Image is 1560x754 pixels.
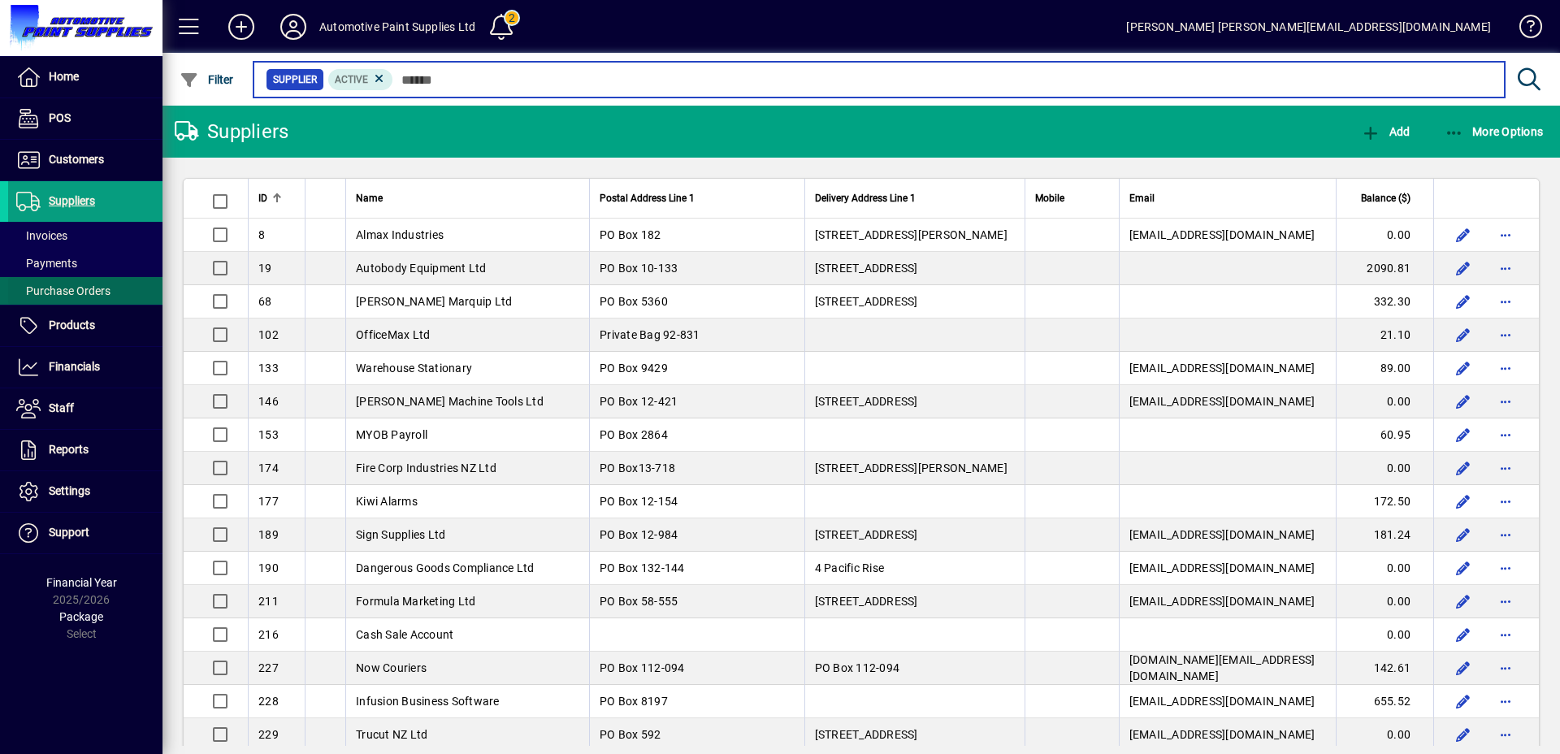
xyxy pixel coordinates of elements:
span: Add [1361,125,1410,138]
td: 0.00 [1336,585,1433,618]
span: PO Box 132-144 [600,561,685,574]
span: Filter [180,73,234,86]
button: Edit [1450,455,1476,481]
button: Edit [1450,355,1476,381]
a: Financials [8,347,162,388]
span: 229 [258,728,279,741]
span: 177 [258,495,279,508]
span: Cash Sale Account [356,628,453,641]
span: [EMAIL_ADDRESS][DOMAIN_NAME] [1129,595,1315,608]
button: More options [1493,222,1519,248]
span: [DOMAIN_NAME][EMAIL_ADDRESS][DOMAIN_NAME] [1129,653,1315,682]
span: Purchase Orders [16,284,110,297]
span: Now Couriers [356,661,427,674]
span: Invoices [16,229,67,242]
a: Purchase Orders [8,277,162,305]
td: 142.61 [1336,652,1433,685]
mat-chip: Activation Status: Active [328,69,393,90]
span: 211 [258,595,279,608]
td: 181.24 [1336,518,1433,552]
span: 146 [258,395,279,408]
button: Edit [1450,655,1476,681]
td: 2090.81 [1336,252,1433,285]
button: Edit [1450,388,1476,414]
td: 89.00 [1336,352,1433,385]
div: ID [258,189,295,207]
span: Payments [16,257,77,270]
span: 228 [258,695,279,708]
span: [EMAIL_ADDRESS][DOMAIN_NAME] [1129,395,1315,408]
span: Suppliers [49,194,95,207]
div: Name [356,189,579,207]
span: PO Box 8197 [600,695,668,708]
span: PO Box 2864 [600,428,668,441]
span: [PERSON_NAME] Machine Tools Ltd [356,395,544,408]
span: [EMAIL_ADDRESS][DOMAIN_NAME] [1129,528,1315,541]
span: Kiwi Alarms [356,495,418,508]
span: PO Box 12-421 [600,395,678,408]
a: Staff [8,388,162,429]
span: 102 [258,328,279,341]
button: Edit [1450,688,1476,714]
span: Customers [49,153,104,166]
span: Sign Supplies Ltd [356,528,445,541]
a: Customers [8,140,162,180]
button: Profile [267,12,319,41]
span: Financials [49,360,100,373]
span: Staff [49,401,74,414]
span: PO Box13-718 [600,461,675,474]
span: [STREET_ADDRESS] [815,295,918,308]
div: Email [1129,189,1326,207]
span: PO Box 5360 [600,295,668,308]
button: More options [1493,455,1519,481]
span: [STREET_ADDRESS][PERSON_NAME] [815,461,1007,474]
button: Edit [1450,555,1476,581]
span: 68 [258,295,272,308]
span: 8 [258,228,265,241]
span: POS [49,111,71,124]
span: 216 [258,628,279,641]
span: [STREET_ADDRESS] [815,595,918,608]
span: 153 [258,428,279,441]
button: More options [1493,255,1519,281]
span: Private Bag 92-831 [600,328,700,341]
span: Financial Year [46,576,117,589]
span: 189 [258,528,279,541]
span: Balance ($) [1361,189,1410,207]
button: Edit [1450,721,1476,747]
button: More options [1493,555,1519,581]
span: [STREET_ADDRESS] [815,728,918,741]
button: More options [1493,588,1519,614]
a: Support [8,513,162,553]
td: 21.10 [1336,318,1433,352]
button: Edit [1450,222,1476,248]
span: [EMAIL_ADDRESS][DOMAIN_NAME] [1129,228,1315,241]
span: Warehouse Stationary [356,362,472,375]
button: More options [1493,322,1519,348]
button: Add [215,12,267,41]
span: Name [356,189,383,207]
span: [PERSON_NAME] Marquip Ltd [356,295,512,308]
span: [STREET_ADDRESS] [815,528,918,541]
span: PO Box 112-094 [600,661,685,674]
button: Edit [1450,422,1476,448]
span: [EMAIL_ADDRESS][DOMAIN_NAME] [1129,362,1315,375]
a: Invoices [8,222,162,249]
span: 4 Pacific Rise [815,561,885,574]
span: ID [258,189,267,207]
div: Automotive Paint Supplies Ltd [319,14,475,40]
span: [STREET_ADDRESS] [815,395,918,408]
a: Settings [8,471,162,512]
a: Home [8,57,162,97]
span: [EMAIL_ADDRESS][DOMAIN_NAME] [1129,695,1315,708]
span: Trucut NZ Ltd [356,728,427,741]
td: 0.00 [1336,452,1433,485]
td: 655.52 [1336,685,1433,718]
span: 133 [258,362,279,375]
span: Home [49,70,79,83]
span: [EMAIL_ADDRESS][DOMAIN_NAME] [1129,728,1315,741]
button: Edit [1450,288,1476,314]
span: PO Box 182 [600,228,661,241]
td: 0.00 [1336,385,1433,418]
td: 332.30 [1336,285,1433,318]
